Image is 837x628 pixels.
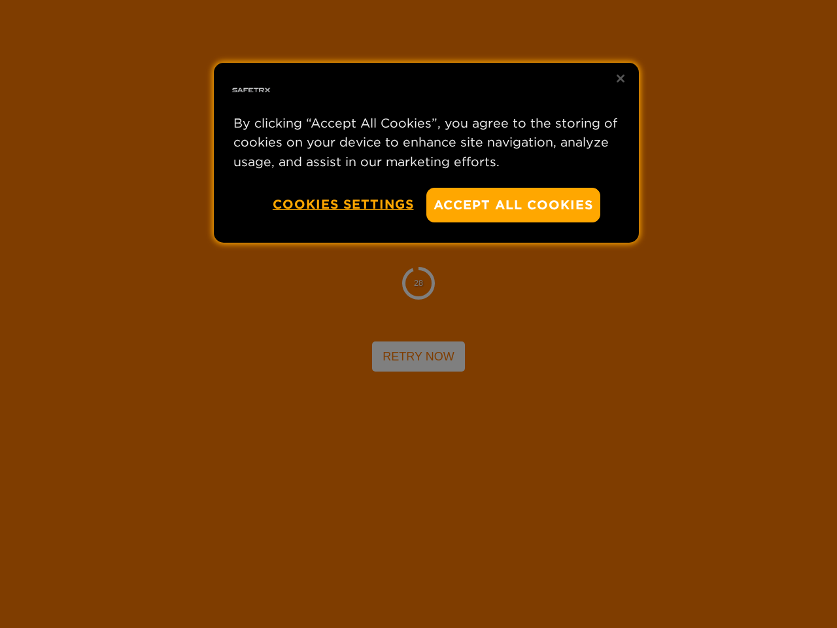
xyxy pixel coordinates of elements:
button: Cookies Settings [273,188,414,221]
button: Close [606,64,635,93]
button: Accept All Cookies [426,188,600,222]
img: Safe Tracks [230,69,272,111]
div: Privacy [214,63,639,243]
p: By clicking “Accept All Cookies”, you agree to the storing of cookies on your device to enhance s... [233,114,619,171]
